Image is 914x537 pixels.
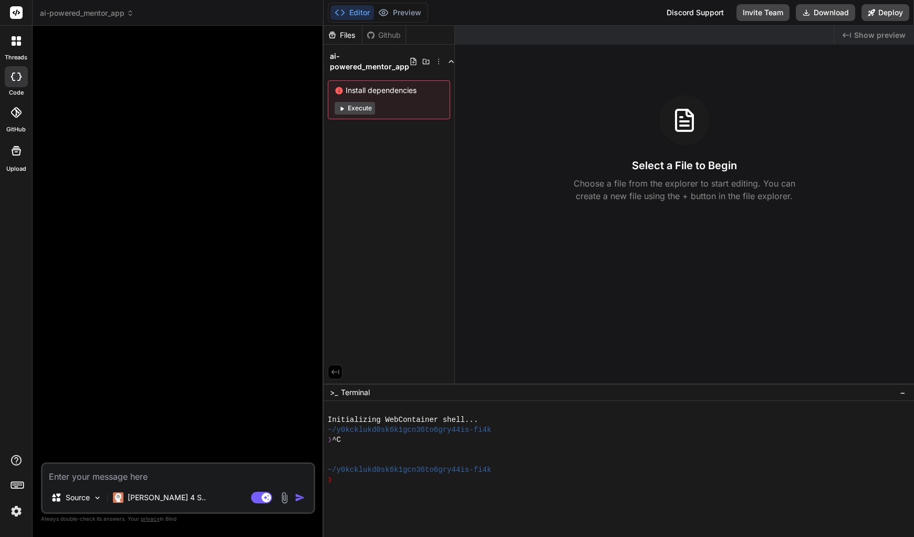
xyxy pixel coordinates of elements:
[330,5,374,20] button: Editor
[736,4,790,21] button: Invite Team
[660,4,730,21] div: Discord Support
[567,177,802,202] p: Choose a file from the explorer to start editing. You can create a new file using the + button in...
[328,475,332,485] span: ❯
[330,387,338,398] span: >_
[295,492,305,503] img: icon
[335,85,443,96] span: Install dependencies
[6,164,26,173] label: Upload
[40,8,134,18] span: ai-powered_mentor_app
[128,492,206,503] p: [PERSON_NAME] 4 S..
[854,30,906,40] span: Show preview
[330,51,409,72] span: ai-powered_mentor_app
[335,102,375,115] button: Execute
[362,30,406,40] div: Github
[861,4,909,21] button: Deploy
[66,492,90,503] p: Source
[5,53,27,62] label: threads
[328,435,332,445] span: ❯
[141,515,160,522] span: privacy
[900,387,906,398] span: −
[328,415,478,425] span: Initializing WebContainer shell...
[898,384,908,401] button: −
[93,493,102,502] img: Pick Models
[41,514,315,524] p: Always double-check its answers. Your in Bind
[7,502,25,520] img: settings
[332,435,341,445] span: ^C
[632,158,737,173] h3: Select a File to Begin
[374,5,425,20] button: Preview
[113,492,123,503] img: Claude 4 Sonnet
[328,425,492,435] span: ~/y0kcklukd0sk6k1gcn36to6gry44is-fi4k
[341,387,370,398] span: Terminal
[328,465,492,475] span: ~/y0kcklukd0sk6k1gcn36to6gry44is-fi4k
[6,125,26,134] label: GitHub
[796,4,855,21] button: Download
[324,30,362,40] div: Files
[278,492,290,504] img: attachment
[9,88,24,97] label: code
